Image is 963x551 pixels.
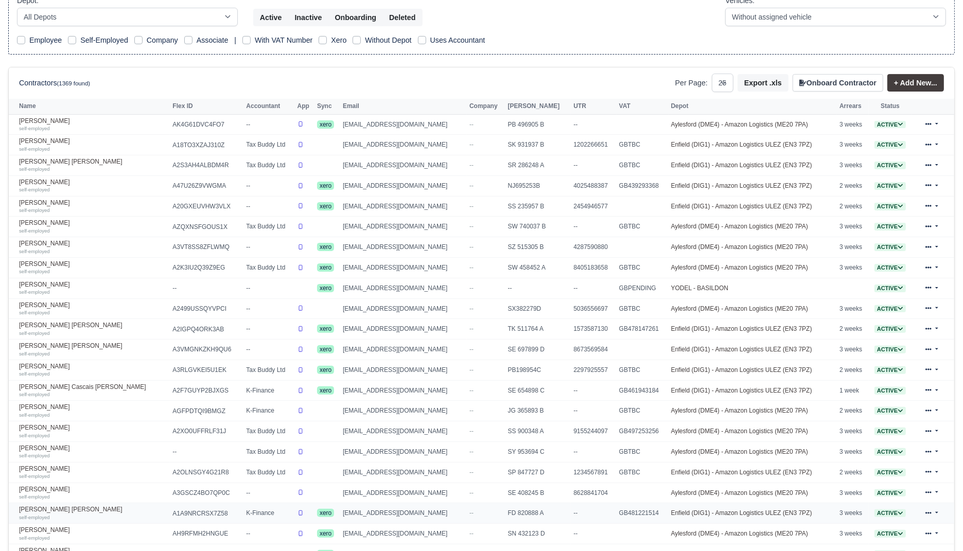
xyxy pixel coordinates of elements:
[571,155,617,176] td: --
[170,258,243,278] td: A2K3IU2Q39Z9EG
[170,319,243,340] td: A2IGPQ4ORK3AB
[19,445,167,459] a: [PERSON_NAME] self-employed
[288,9,328,26] button: Inactive
[253,9,289,26] button: Active
[617,155,669,176] td: GBTBC
[340,340,467,360] td: [EMAIL_ADDRESS][DOMAIN_NAME]
[340,155,467,176] td: [EMAIL_ADDRESS][DOMAIN_NAME]
[19,494,50,500] small: self-employed
[170,421,243,442] td: A2XO0UFFRLF31J
[874,264,906,271] a: Active
[469,264,474,271] span: --
[19,289,50,295] small: self-employed
[19,514,50,520] small: self-employed
[243,175,294,196] td: --
[571,258,617,278] td: 8405183658
[617,360,669,380] td: GBTBC
[571,442,617,463] td: --
[469,428,474,435] span: --
[571,175,617,196] td: 4025488387
[617,319,669,340] td: GB478147261
[255,34,312,46] label: With VAT Number
[340,114,467,135] td: [EMAIL_ADDRESS][DOMAIN_NAME]
[874,121,906,128] a: Active
[340,462,467,483] td: [EMAIL_ADDRESS][DOMAIN_NAME]
[19,371,50,377] small: self-employed
[671,285,729,292] a: YODEL - BASILDON
[874,428,906,435] a: Active
[19,137,167,152] a: [PERSON_NAME] self-employed
[170,155,243,176] td: A2S3AH4ALBDM4R
[469,182,474,189] span: --
[505,99,571,114] th: [PERSON_NAME]
[671,366,812,374] a: Enfield (DIG1) - Amazon Logistics ULEZ (EN3 7PZ)
[469,223,474,230] span: --
[671,489,808,496] a: Aylesford (DME4) - Amazon Logistics (ME20 7PA)
[170,380,243,401] td: A2F7GUYP2BJXGS
[243,135,294,155] td: Tax Buddy Ltd
[617,298,669,319] td: GBTBC
[874,387,906,395] span: Active
[340,217,467,237] td: [EMAIL_ADDRESS][DOMAIN_NAME]
[243,196,294,217] td: --
[19,228,50,234] small: self-employed
[671,121,808,128] a: Aylesford (DME4) - Amazon Logistics (ME20 7PA)
[19,526,167,541] a: [PERSON_NAME] self-employed
[617,258,669,278] td: GBTBC
[317,386,334,395] span: xero
[874,489,906,496] a: Active
[469,285,474,292] span: --
[243,340,294,360] td: --
[243,319,294,340] td: --
[469,121,474,128] span: --
[243,155,294,176] td: Tax Buddy Ltd
[19,351,50,357] small: self-employed
[505,442,571,463] td: SY 953694 C
[340,258,467,278] td: [EMAIL_ADDRESS][DOMAIN_NAME]
[170,340,243,360] td: A3VMGNKZKH9QU6
[874,203,906,210] a: Active
[19,260,167,275] a: [PERSON_NAME] self-employed
[469,305,474,312] span: --
[837,298,869,319] td: 3 weeks
[505,258,571,278] td: SW 458452 A
[19,486,167,501] a: [PERSON_NAME] self-employed
[874,162,906,169] span: Active
[340,175,467,196] td: [EMAIL_ADDRESS][DOMAIN_NAME]
[671,243,808,251] a: Aylesford (DME4) - Amazon Logistics (ME20 7PA)
[19,248,50,254] small: self-employed
[837,319,869,340] td: 2 weeks
[382,9,422,26] button: Deleted
[314,99,340,114] th: Sync
[505,319,571,340] td: TK 511764 A
[243,442,294,463] td: Tax Buddy Ltd
[19,383,167,398] a: [PERSON_NAME] Cascais [PERSON_NAME] self-employed
[243,421,294,442] td: Tax Buddy Ltd
[874,264,906,272] span: Active
[469,162,474,169] span: --
[571,462,617,483] td: 1234567891
[874,141,906,149] span: Active
[874,325,906,333] span: Active
[19,269,50,274] small: self-employed
[469,407,474,414] span: --
[671,162,812,169] a: Enfield (DIG1) - Amazon Logistics ULEZ (EN3 7PZ)
[874,366,906,374] span: Active
[170,114,243,135] td: AK4G61DVC4FO7
[340,442,467,463] td: [EMAIL_ADDRESS][DOMAIN_NAME]
[170,442,243,463] td: --
[837,99,869,114] th: Arrears
[317,345,334,353] span: xero
[837,135,869,155] td: 3 weeks
[340,360,467,380] td: [EMAIL_ADDRESS][DOMAIN_NAME]
[617,380,669,401] td: GB461943184
[617,401,669,421] td: GBTBC
[19,453,50,458] small: self-employed
[19,207,50,213] small: self-employed
[837,114,869,135] td: 3 weeks
[19,473,50,479] small: self-employed
[243,401,294,421] td: K-Finance
[243,99,294,114] th: Accountant
[874,141,906,148] a: Active
[340,135,467,155] td: [EMAIL_ADDRESS][DOMAIN_NAME]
